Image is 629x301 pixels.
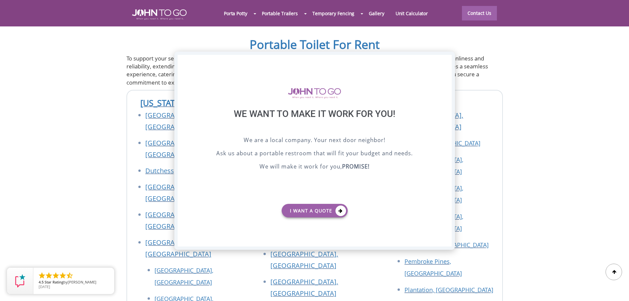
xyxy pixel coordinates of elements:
[14,274,27,287] img: Review Rating
[194,149,435,159] p: Ask us about a portable restroom that will fit your budget and needs.
[288,88,341,98] img: logo of viptogo
[342,163,369,170] b: PROMISE!
[38,272,46,280] li: 
[194,136,435,146] p: We are a local company. Your next door neighbor!
[59,272,67,280] li: 
[66,272,74,280] li: 
[45,280,63,284] span: Star Rating
[194,108,435,136] div: We want to make it work for you!
[39,280,109,285] span: by
[282,204,348,217] a: I want a Quote
[39,284,50,289] span: [DATE]
[39,280,44,284] span: 4.5
[45,272,53,280] li: 
[52,272,60,280] li: 
[441,55,451,66] div: X
[194,162,435,172] p: We will make it work for you,
[68,280,96,284] span: [PERSON_NAME]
